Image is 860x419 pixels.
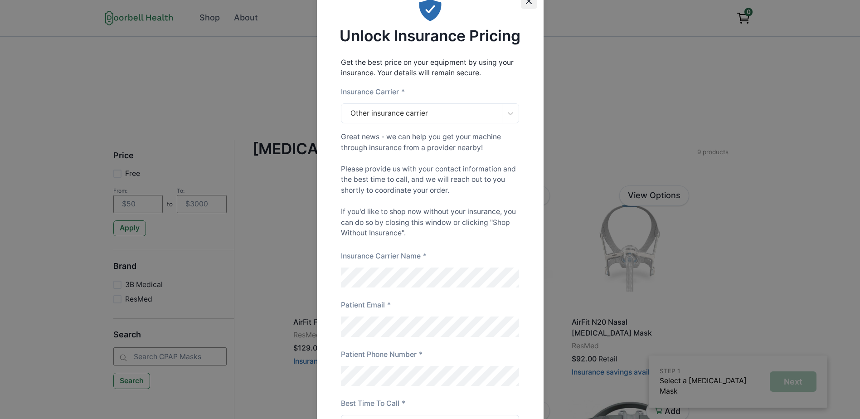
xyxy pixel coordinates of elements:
p: Get the best price on your equipment by using your insurance. Your details will remain secure. [341,57,519,78]
p: Great news - we can help you get your machine through insurance from a provider nearby! Please pr... [341,132,519,238]
label: Patient Phone Number [341,349,422,360]
label: Best Time To Call [341,398,405,409]
h2: Unlock Insurance Pricing [340,27,520,45]
label: Insurance Carrier Name [341,251,426,262]
label: Insurance Carrier [341,87,404,97]
label: Patient Email [341,300,390,311]
div: Other insurance carrier [350,108,428,119]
